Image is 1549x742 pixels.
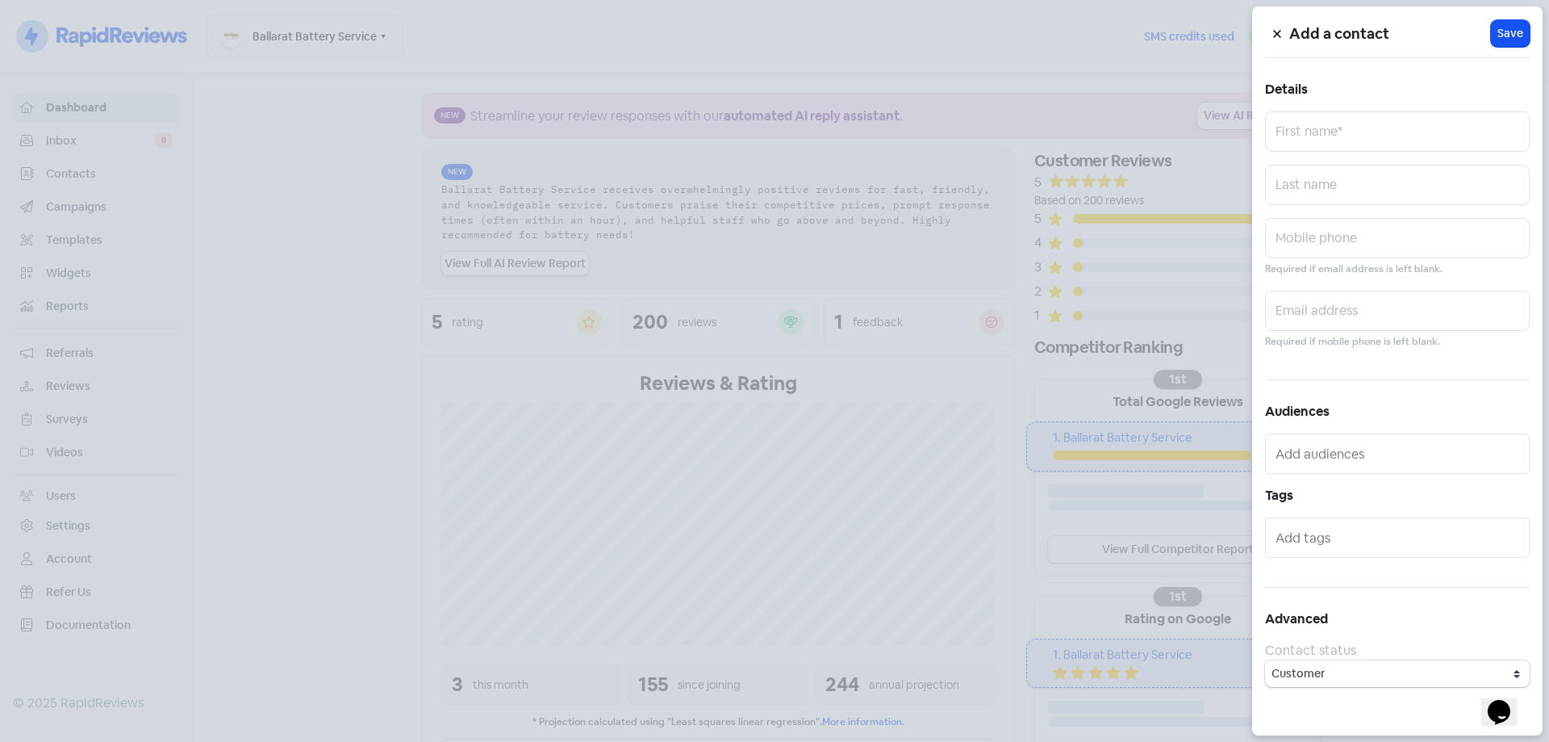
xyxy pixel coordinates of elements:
input: Add audiences [1276,441,1522,467]
div: Contact status [1265,641,1530,660]
input: Add tags [1276,525,1522,551]
h5: Audiences [1265,400,1530,424]
h5: Tags [1265,484,1530,508]
small: Required if mobile phone is left blank. [1265,334,1440,350]
iframe: chat widget [1481,677,1533,726]
h5: Details [1265,78,1530,102]
h5: Add a contact [1289,22,1491,46]
small: Required if email address is left blank. [1265,262,1443,277]
input: Email address [1265,291,1530,331]
button: Save [1491,20,1530,47]
input: First name [1265,111,1530,152]
input: Mobile phone [1265,218,1530,258]
h5: Advanced [1265,607,1530,631]
input: Last name [1265,165,1530,205]
span: Save [1497,25,1523,42]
